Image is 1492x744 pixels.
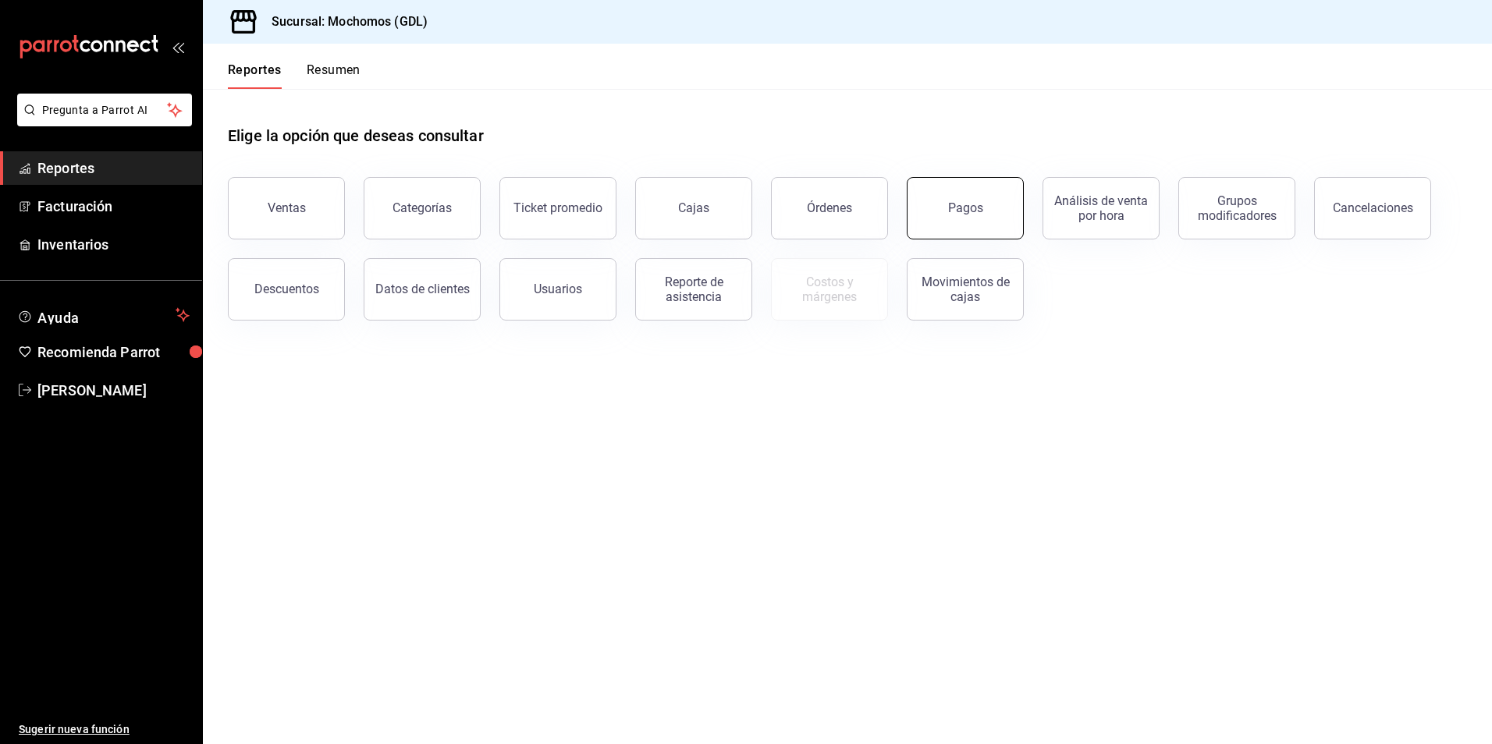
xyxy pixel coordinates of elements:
button: Pregunta a Parrot AI [17,94,192,126]
div: Ventas [268,200,306,215]
button: Reportes [228,62,282,89]
button: Órdenes [771,177,888,239]
div: Datos de clientes [375,282,470,296]
div: Análisis de venta por hora [1053,193,1149,223]
button: Descuentos [228,258,345,321]
span: Pregunta a Parrot AI [42,102,168,119]
div: Ticket promedio [513,200,602,215]
div: Reporte de asistencia [645,275,742,304]
button: Ticket promedio [499,177,616,239]
button: Movimientos de cajas [907,258,1024,321]
span: Reportes [37,158,190,179]
div: Grupos modificadores [1188,193,1285,223]
span: Facturación [37,196,190,217]
button: Pagos [907,177,1024,239]
div: Movimientos de cajas [917,275,1014,304]
h3: Sucursal: Mochomos (GDL) [259,12,428,31]
div: navigation tabs [228,62,361,89]
button: Reporte de asistencia [635,258,752,321]
button: Usuarios [499,258,616,321]
span: [PERSON_NAME] [37,380,190,401]
div: Descuentos [254,282,319,296]
button: Grupos modificadores [1178,177,1295,239]
div: Pagos [948,200,983,215]
span: Inventarios [37,234,190,255]
div: Cajas [678,199,710,218]
div: Categorías [393,200,452,215]
div: Usuarios [534,282,582,296]
span: Recomienda Parrot [37,342,190,363]
button: Datos de clientes [364,258,481,321]
div: Cancelaciones [1333,200,1413,215]
a: Cajas [635,177,752,239]
button: Análisis de venta por hora [1043,177,1160,239]
div: Órdenes [807,200,852,215]
span: Ayuda [37,306,169,324]
a: Pregunta a Parrot AI [11,113,192,129]
h1: Elige la opción que deseas consultar [228,124,484,147]
div: Costos y márgenes [781,275,878,304]
button: Resumen [307,62,361,89]
button: Cancelaciones [1314,177,1431,239]
span: Sugerir nueva función [19,721,190,738]
button: open_drawer_menu [172,41,184,53]
button: Categorías [364,177,481,239]
button: Contrata inventarios para ver este reporte [771,258,888,321]
button: Ventas [228,177,345,239]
